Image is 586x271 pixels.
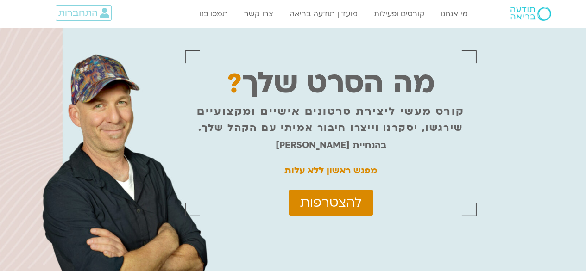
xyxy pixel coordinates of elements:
span: התחברות [58,8,98,18]
p: שירגשו, יסקרנו וייצרו חיבור אמיתי עם הקהל שלך. [198,122,463,134]
a: להצטרפות [289,190,373,216]
a: התחברות [56,5,112,21]
strong: בהנחיית [PERSON_NAME] [276,139,386,151]
a: צרו קשר [239,5,278,23]
strong: מפגש ראשון ללא עלות [284,165,377,177]
a: תמכו בנו [195,5,233,23]
a: מועדון תודעה בריאה [285,5,362,23]
p: מה הסרט שלך [227,78,435,90]
a: מי אנחנו [436,5,473,23]
p: קורס מעשי ליצירת סרטונים אישיים ומקצועיים [197,105,464,117]
img: תודעה בריאה [510,7,551,21]
span: ? [227,66,242,102]
a: קורסים ופעילות [369,5,429,23]
span: להצטרפות [300,195,362,210]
